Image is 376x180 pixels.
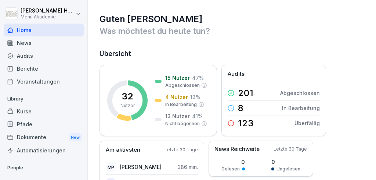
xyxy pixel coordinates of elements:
p: 15 Nutzer [165,74,190,82]
h1: Guten [PERSON_NAME] [100,13,365,25]
p: News Reichweite [214,145,260,153]
p: 0 [221,158,245,166]
p: 41 % [192,112,203,120]
p: Abgeschlossen [280,89,320,97]
a: Audits [4,49,84,62]
div: New [69,133,82,142]
p: Was möchtest du heute tun? [100,25,365,37]
p: Ungelesen [276,166,300,172]
p: Abgeschlossen [165,82,200,89]
a: News [4,36,84,49]
h2: Übersicht [100,49,365,59]
p: 4 Nutzer [165,93,188,101]
a: Home [4,24,84,36]
a: Automatisierungen [4,144,84,157]
p: Am aktivsten [106,146,140,154]
p: Audits [228,70,245,78]
p: Menü Akademie [21,14,74,20]
p: 201 [238,89,253,98]
p: 123 [238,119,253,128]
p: Gelesen [221,166,240,172]
p: Library [4,93,84,105]
p: 0 [271,158,300,166]
p: [PERSON_NAME] Hemmen [21,8,74,14]
p: People [4,162,84,174]
a: Veranstaltungen [4,75,84,88]
p: Letzte 30 Tage [274,146,307,152]
a: DokumenteNew [4,131,84,144]
p: [PERSON_NAME] [120,163,162,171]
p: Letzte 30 Tage [164,147,198,153]
p: Nicht begonnen [165,120,200,127]
p: In Bearbeitung [282,104,320,112]
p: Nutzer [120,102,135,109]
p: 32 [122,92,133,101]
a: Berichte [4,62,84,75]
p: Überfällig [294,119,320,127]
p: 13 % [190,93,200,101]
p: 386 min. [178,163,198,171]
a: Pfade [4,118,84,131]
p: 47 % [192,74,204,82]
p: 13 Nutzer [165,112,190,120]
div: Dokumente [4,131,84,144]
a: Kurse [4,105,84,118]
div: MP [106,162,116,172]
p: In Bearbeitung [165,101,197,108]
p: 8 [238,104,243,113]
